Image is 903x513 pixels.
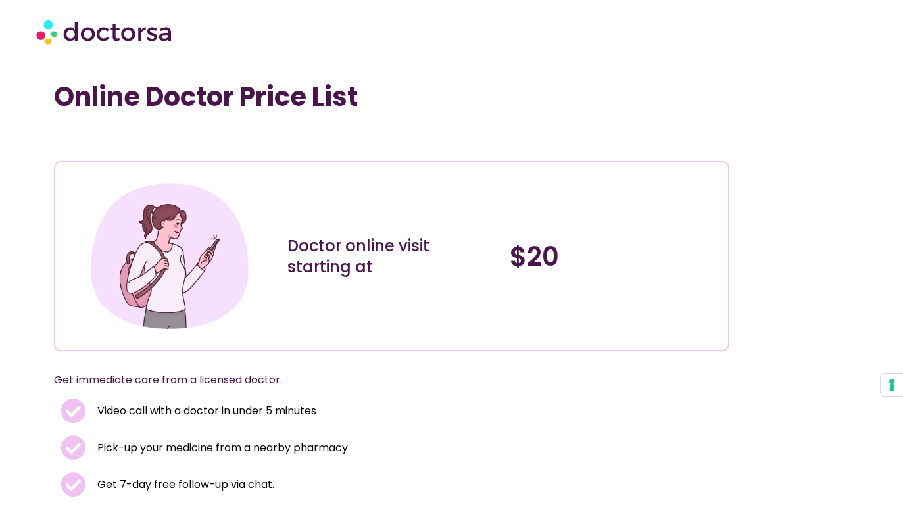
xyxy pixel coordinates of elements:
button: Your consent preferences for tracking technologies [881,374,903,396]
img: Illustration depicting a young woman in a casual outfit, engaged with her smartphone. She has a p... [86,172,253,339]
span: Video call with a doctor in under 5 minutes [94,402,316,420]
span: Pick-up your medicine from a nearby pharmacy [94,439,348,457]
h1: Online Doctor Price List [54,81,729,112]
span: Get 7-day free follow-up via chat. [94,476,274,494]
div: Doctor online visit starting at [287,235,497,278]
p: Get immediate care from a licensed doctor. [54,371,698,389]
h4: $20 [510,241,719,272]
iframe: Customer reviews powered by Trustpilot [61,132,258,148]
